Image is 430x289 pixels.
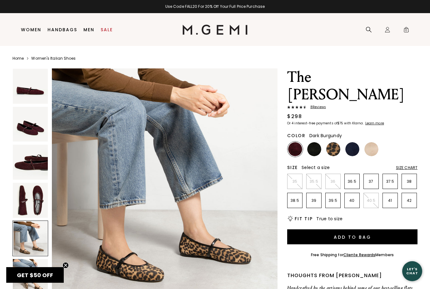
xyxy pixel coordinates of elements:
[287,133,306,138] h2: Color
[287,165,298,170] h2: Size
[287,121,337,126] klarna-placement-style-body: Or 4 interest-free payments of
[287,105,417,110] a: 8Reviews
[13,183,48,218] img: The Amabile
[402,267,422,275] div: Let's Chat
[344,121,364,126] klarna-placement-style-body: with Klarna
[288,142,302,156] img: Dark Burgundy
[287,272,417,279] div: Thoughts from [PERSON_NAME]
[402,179,417,184] p: 38
[47,27,77,32] a: Handbags
[311,252,394,257] div: Free Shipping for Members
[309,132,342,139] span: Dark Burgundy
[307,142,321,156] img: Black
[337,121,343,126] klarna-placement-style-amount: $75
[364,179,378,184] p: 37
[287,198,302,203] p: 38.5
[307,105,326,109] span: 8 Review s
[13,107,48,142] img: The Amabile
[83,27,94,32] a: Men
[345,142,359,156] img: Midnight Blue
[62,262,69,268] button: Close teaser
[307,198,321,203] p: 39
[307,179,321,184] p: 35.5
[365,122,384,125] a: Learn more
[383,198,397,203] p: 41
[12,56,24,61] a: Home
[13,69,48,104] img: The Amabile
[383,179,397,184] p: 37.5
[343,252,376,257] a: Cliente Rewards
[345,179,359,184] p: 36.5
[403,28,409,34] span: 0
[13,145,48,180] img: The Amabile
[287,179,302,184] p: 35
[17,271,53,279] span: GET $50 OFF
[402,198,417,203] p: 42
[364,198,378,203] p: 40.5
[182,25,248,35] img: M.Gemi
[345,198,359,203] p: 40
[316,216,342,222] span: True to size
[326,179,340,184] p: 36
[287,113,302,120] div: $298
[287,229,417,244] button: Add to Bag
[365,121,384,126] klarna-placement-style-cta: Learn more
[396,165,417,170] div: Size Chart
[6,267,64,283] div: GET $50 OFFClose teaser
[287,68,417,103] h1: The [PERSON_NAME]
[326,198,340,203] p: 39.5
[295,216,312,221] h2: Fit Tip
[21,27,41,32] a: Women
[101,27,113,32] a: Sale
[31,56,76,61] a: Women's Italian Shoes
[302,164,330,171] span: Select a size
[326,142,340,156] img: Leopard
[364,142,378,156] img: Sand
